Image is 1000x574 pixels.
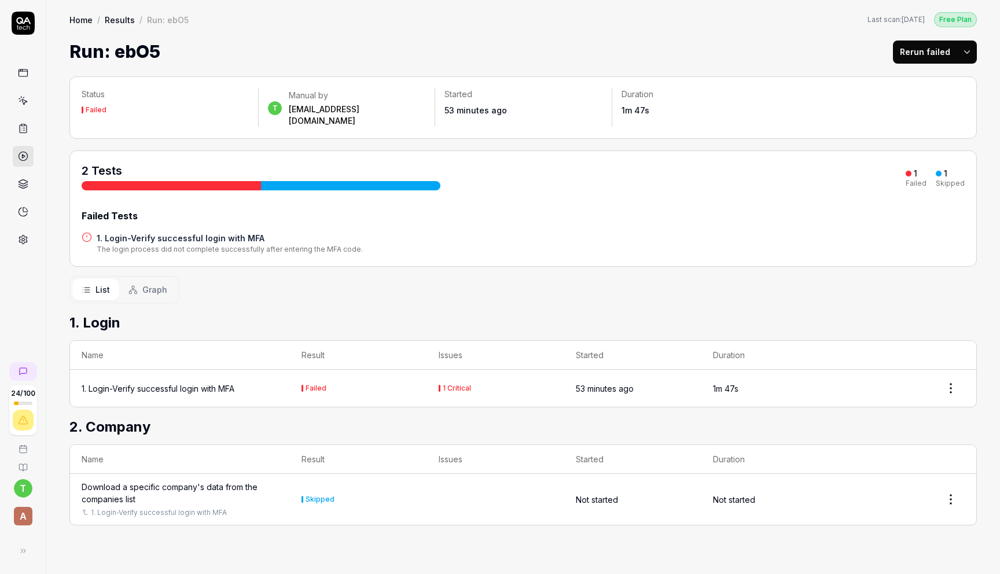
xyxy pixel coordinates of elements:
time: 1m 47s [622,105,649,115]
a: Download a specific company's data from the companies list [82,481,278,505]
div: Failed [306,385,326,392]
a: Documentation [5,454,41,472]
div: Failed [906,180,927,187]
span: A [14,507,32,525]
span: t [268,101,282,115]
time: 1m 47s [713,384,738,393]
th: Result [290,341,427,370]
button: Free Plan [934,12,977,27]
a: 1. Login-Verify successful login with MFA [91,507,227,518]
div: 1 [944,168,947,179]
div: Skipped [306,496,334,503]
th: Name [70,445,290,474]
time: 53 minutes ago [444,105,507,115]
span: Last scan: [867,14,925,25]
span: List [95,284,110,296]
p: Status [82,89,249,100]
button: Graph [119,279,177,300]
a: New conversation [9,362,37,381]
button: Failed [302,382,326,395]
div: / [97,14,100,25]
button: List [72,279,119,300]
div: Failed [86,106,106,113]
div: Manual by [289,90,425,101]
div: / [139,14,142,25]
button: t [14,479,32,498]
button: A [5,498,41,528]
th: Name [70,341,290,370]
div: [EMAIL_ADDRESS][DOMAIN_NAME] [289,104,425,127]
a: Book a call with us [5,435,41,454]
a: 1. Login-Verify successful login with MFA [82,382,234,395]
h1: Run: ebO5 [69,39,160,65]
p: Duration [622,89,779,100]
span: 2 Tests [82,164,122,178]
td: Not started [701,474,839,525]
th: Duration [701,341,839,370]
div: The login process did not complete successfully after entering the MFA code. [97,244,363,255]
button: Rerun failed [893,41,957,64]
th: Issues [427,341,564,370]
span: Graph [142,284,167,296]
span: 24 / 100 [11,390,35,397]
h2: 2. Company [69,417,977,437]
button: Last scan:[DATE] [867,14,925,25]
th: Result [290,445,427,474]
th: Issues [427,445,564,474]
div: 1 [914,168,917,179]
time: [DATE] [902,15,925,24]
th: Duration [701,445,839,474]
td: Not started [564,474,701,525]
p: Started [444,89,602,100]
th: Started [564,341,701,370]
h2: 1. Login [69,312,977,333]
a: 1. Login-Verify successful login with MFA [97,232,363,244]
time: 53 minutes ago [576,384,634,393]
div: Failed Tests [82,209,965,223]
th: Started [564,445,701,474]
div: Skipped [936,180,965,187]
div: Run: ebO5 [147,14,189,25]
a: Results [105,14,135,25]
div: 1 Critical [443,385,471,392]
a: Home [69,14,93,25]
